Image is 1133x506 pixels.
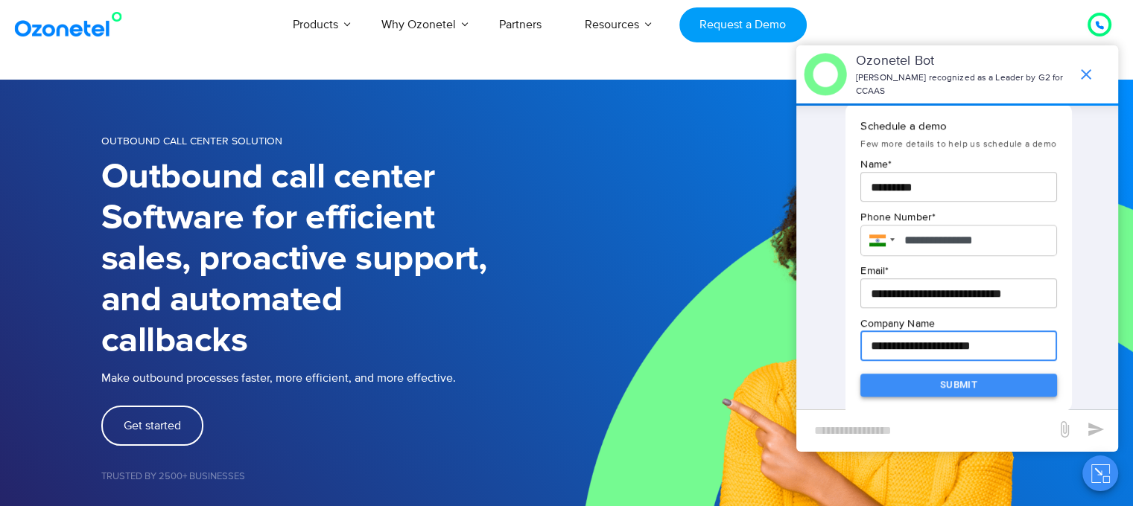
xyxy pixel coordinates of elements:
[860,118,1056,135] p: Schedule a demo
[856,51,1070,71] p: Ozonetel Bot
[1082,455,1118,491] button: Close chat
[860,374,1056,397] button: Submit
[860,138,1056,150] span: Few more details to help us schedule a demo
[101,369,567,387] p: Make outbound processes faster, more efficient, and more effective.
[860,316,1056,331] p: Company Name
[860,263,1056,278] p: Email *
[860,225,899,256] div: India: + 91
[101,135,282,147] span: OUTBOUND CALL CENTER SOLUTION
[856,71,1070,98] p: [PERSON_NAME] recognized as a Leader by G2 for CCAAS
[101,472,567,481] h5: Trusted by 2500+ Businesses
[101,406,203,446] a: Get started
[804,417,1048,444] div: new-msg-input
[679,7,807,42] a: Request a Demo
[860,209,1056,225] p: Phone Number *
[124,420,181,432] span: Get started
[860,156,1056,172] p: Name *
[804,53,847,96] img: header
[1071,60,1101,89] span: end chat or minimize
[101,157,567,362] h1: Outbound call center Software for efficient sales, proactive support, and automated callbacks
